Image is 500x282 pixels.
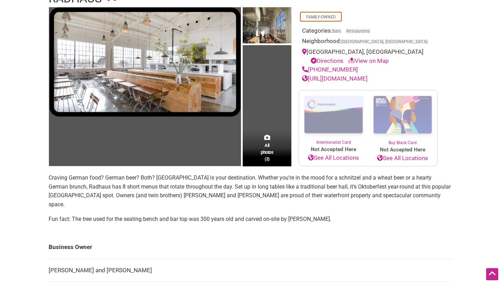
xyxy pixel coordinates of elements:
img: Buy Black Card [368,90,437,140]
a: See All Locations [368,154,437,163]
div: Neighborhood: [302,37,434,48]
a: Directions [311,57,343,64]
a: Family-Owned [306,15,336,19]
div: [GEOGRAPHIC_DATA], [GEOGRAPHIC_DATA] [302,48,434,65]
span: Not Accepted Here [368,146,437,154]
a: Bars [332,28,341,34]
a: Buy Black Card [368,90,437,146]
div: Categories: [302,26,434,37]
p: Craving German food? German beer? Both? [GEOGRAPHIC_DATA] is your destination. Whether you’re in ... [49,173,451,209]
a: [PHONE_NUMBER] [302,66,358,73]
td: Business Owner [49,236,451,259]
span: All photos (2) [261,142,273,162]
span: [GEOGRAPHIC_DATA], [GEOGRAPHIC_DATA] [341,40,427,44]
p: Fun fact: The tree used for the seating bench and bar top was 300 years old and carved on-site by... [49,215,451,224]
td: [PERSON_NAME] and [PERSON_NAME] [49,259,451,282]
a: View on Map [348,57,389,64]
a: Intentionalist Card [299,90,368,146]
a: [URL][DOMAIN_NAME] [302,75,368,82]
span: Not Accepted Here [299,146,368,154]
a: Restaurants [346,28,370,34]
a: See All Locations [299,154,368,163]
img: Intentionalist Card [299,90,368,139]
div: Scroll Back to Top [486,268,498,280]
